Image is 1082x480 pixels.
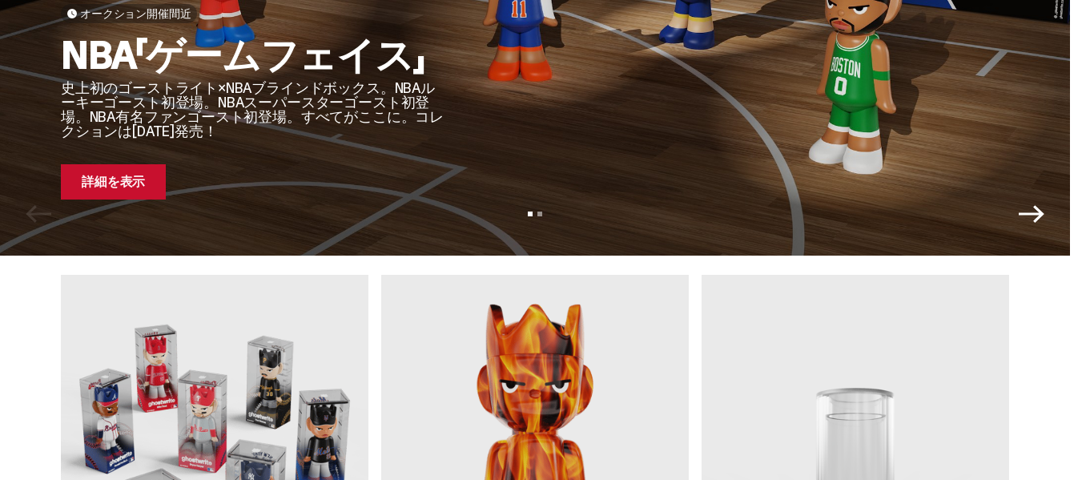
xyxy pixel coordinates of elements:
[80,6,191,21] font: オークション開催間近
[1019,201,1044,227] button: 次
[61,164,166,200] a: 詳細を表示
[82,173,145,190] font: 詳細を表示
[61,79,444,141] font: 史上初のゴーストライト×NBAブラインドボックス。NBAルーキーゴースト初登場。NBAスーパースターゴースト初登場。NBA有名ファンゴースト初登場。すべてがここに。コレクションは[DATE]発売！
[61,30,424,80] font: NBA「ゲームフェイス」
